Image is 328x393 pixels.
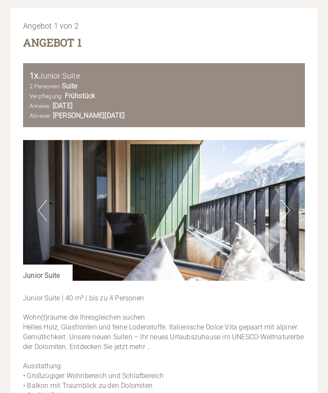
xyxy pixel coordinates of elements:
[29,112,51,119] small: Abreise:
[53,111,125,119] b: [PERSON_NAME][DATE]
[29,102,51,109] small: Anreise:
[234,225,282,240] button: Senden
[23,140,305,281] img: image
[23,21,79,30] span: Angebot 1 von 2
[65,92,96,100] b: Frühstück
[281,200,290,221] button: Next
[62,82,77,90] b: Suite
[23,35,82,50] div: Angebot 1
[13,25,137,32] div: Hotel Simpaty
[23,265,73,281] div: Junior Suite
[13,42,137,48] small: 19:49
[122,7,159,21] div: Freitag
[29,70,38,81] b: 1x
[7,23,141,49] div: Guten Tag, wie können wir Ihnen helfen?
[38,200,47,221] button: Previous
[29,70,299,82] div: Junior Suite
[29,83,60,90] small: 2 Personen:
[53,102,73,110] b: [DATE]
[29,93,63,99] small: Verpflegung:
